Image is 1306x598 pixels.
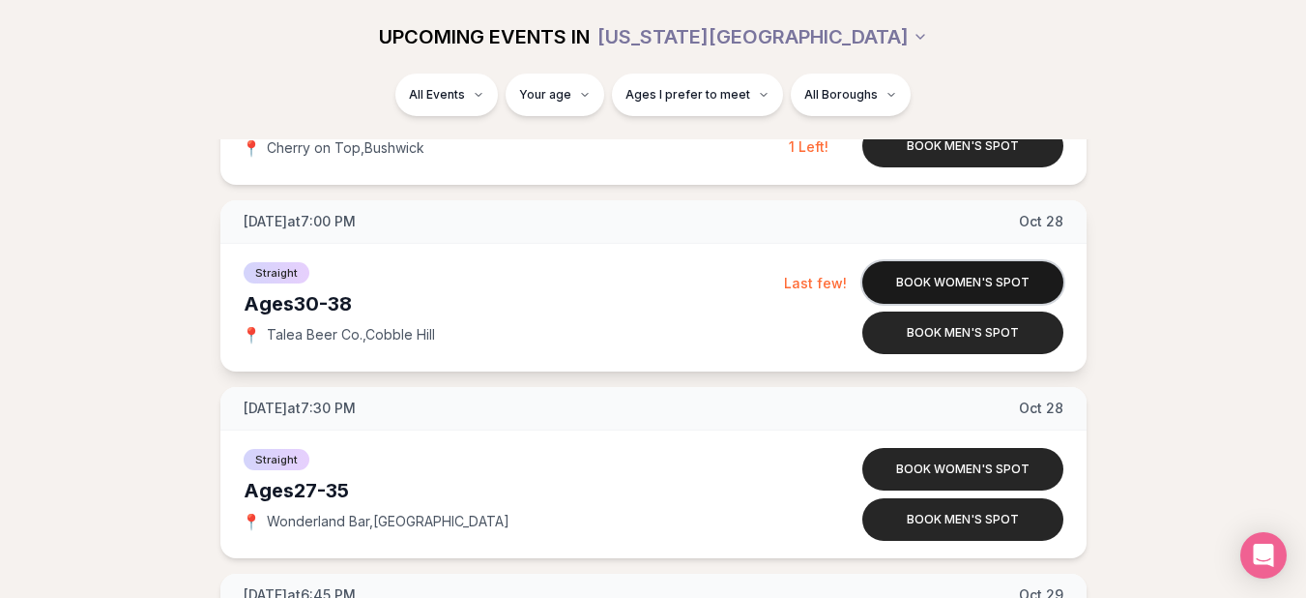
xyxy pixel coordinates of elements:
[862,261,1063,304] button: Book women's spot
[244,399,356,418] span: [DATE] at 7:30 PM
[862,125,1063,167] button: Book men's spot
[267,138,424,158] span: Cherry on Top , Bushwick
[612,74,783,116] button: Ages I prefer to meet
[244,140,259,156] span: 📍
[519,87,571,103] span: Your age
[862,498,1063,541] button: Book men's spot
[791,74,911,116] button: All Boroughs
[267,512,509,531] span: Wonderland Bar , [GEOGRAPHIC_DATA]
[244,262,309,284] span: Straight
[1019,212,1063,231] span: Oct 28
[1240,532,1287,579] div: Open Intercom Messenger
[244,327,259,343] span: 📍
[395,74,498,116] button: All Events
[244,477,789,504] div: Ages 27-35
[506,74,604,116] button: Your age
[597,15,928,58] button: [US_STATE][GEOGRAPHIC_DATA]
[244,212,356,231] span: [DATE] at 7:00 PM
[244,514,259,529] span: 📍
[862,448,1063,491] button: Book women's spot
[267,325,435,344] span: Talea Beer Co. , Cobble Hill
[244,449,309,470] span: Straight
[862,312,1063,354] button: Book men's spot
[409,87,465,103] span: All Events
[789,138,828,155] span: 1 Left!
[1019,399,1063,418] span: Oct 28
[804,87,878,103] span: All Boroughs
[625,87,750,103] span: Ages I prefer to meet
[784,275,847,291] span: Last few!
[379,23,590,50] span: UPCOMING EVENTS IN
[244,290,784,317] div: Ages 30-38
